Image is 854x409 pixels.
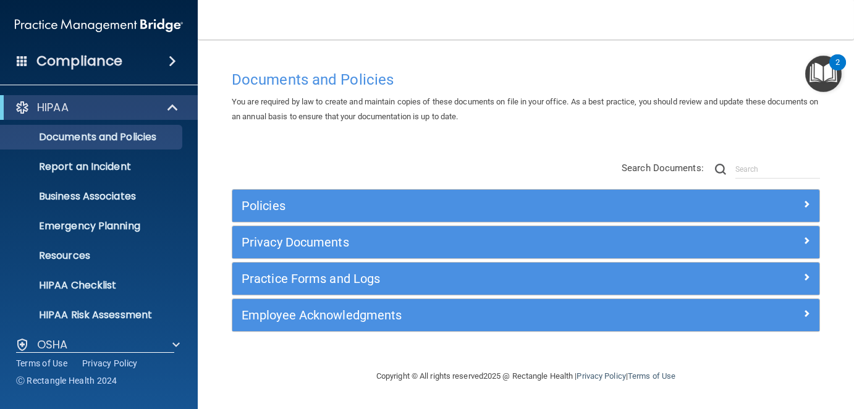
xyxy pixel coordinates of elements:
[15,337,180,352] a: OSHA
[8,131,177,143] p: Documents and Policies
[8,279,177,292] p: HIPAA Checklist
[37,100,69,115] p: HIPAA
[15,100,179,115] a: HIPAA
[242,235,664,249] h5: Privacy Documents
[8,250,177,262] p: Resources
[715,164,726,175] img: ic-search.3b580494.png
[622,162,704,174] span: Search Documents:
[242,196,810,216] a: Policies
[242,199,664,213] h5: Policies
[8,220,177,232] p: Emergency Planning
[82,357,138,369] a: Privacy Policy
[735,160,820,179] input: Search
[8,161,177,173] p: Report an Incident
[242,232,810,252] a: Privacy Documents
[16,357,67,369] a: Terms of Use
[36,53,122,70] h4: Compliance
[37,337,68,352] p: OSHA
[232,72,820,88] h4: Documents and Policies
[8,309,177,321] p: HIPAA Risk Assessment
[300,356,751,396] div: Copyright © All rights reserved 2025 @ Rectangle Health | |
[805,56,842,92] button: Open Resource Center, 2 new notifications
[8,190,177,203] p: Business Associates
[232,97,818,121] span: You are required by law to create and maintain copies of these documents on file in your office. ...
[242,305,810,325] a: Employee Acknowledgments
[835,62,840,78] div: 2
[628,371,675,381] a: Terms of Use
[242,269,810,289] a: Practice Forms and Logs
[15,13,183,38] img: PMB logo
[242,308,664,322] h5: Employee Acknowledgments
[16,374,117,387] span: Ⓒ Rectangle Health 2024
[577,371,625,381] a: Privacy Policy
[242,272,664,285] h5: Practice Forms and Logs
